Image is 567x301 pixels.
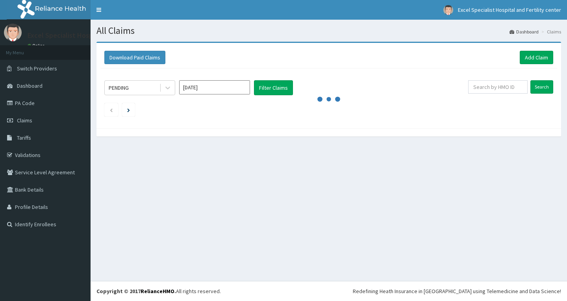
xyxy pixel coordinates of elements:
[109,84,129,92] div: PENDING
[127,106,130,113] a: Next page
[468,80,528,94] input: Search by HMO ID
[530,80,553,94] input: Search
[104,51,165,64] button: Download Paid Claims
[141,288,174,295] a: RelianceHMO
[91,281,567,301] footer: All rights reserved.
[254,80,293,95] button: Filter Claims
[17,134,31,141] span: Tariffs
[96,288,176,295] strong: Copyright © 2017 .
[96,26,561,36] h1: All Claims
[17,65,57,72] span: Switch Providers
[353,287,561,295] div: Redefining Heath Insurance in [GEOGRAPHIC_DATA] using Telemedicine and Data Science!
[539,28,561,35] li: Claims
[179,80,250,94] input: Select Month and Year
[17,82,43,89] span: Dashboard
[28,32,165,39] p: Excel Specialist Hospital and Fertility center
[28,43,46,48] a: Online
[109,106,113,113] a: Previous page
[458,6,561,13] span: Excel Specialist Hospital and Fertility center
[510,28,539,35] a: Dashboard
[520,51,553,64] a: Add Claim
[17,117,32,124] span: Claims
[4,24,22,41] img: User Image
[317,87,341,111] svg: audio-loading
[443,5,453,15] img: User Image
